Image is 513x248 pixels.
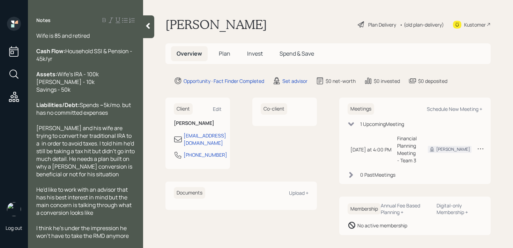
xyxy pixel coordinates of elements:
img: retirable_logo.png [7,202,21,216]
div: Set advisor [282,77,307,85]
h6: Co-client [261,103,287,115]
div: $0 invested [374,77,400,85]
div: Digital-only Membership + [437,202,482,215]
h6: Client [174,103,193,115]
span: Spends ~5k/mo. but has no committed expenses [36,101,132,116]
h6: [PERSON_NAME] [174,120,222,126]
div: No active membership [357,222,407,229]
div: Edit [213,106,222,112]
span: Invest [247,50,263,57]
span: Liabilities/Debt: [36,101,80,109]
div: Log out [6,225,22,231]
div: • (old plan-delivery) [400,21,444,28]
h1: [PERSON_NAME] [165,17,267,32]
span: Overview [177,50,202,57]
div: [EMAIL_ADDRESS][DOMAIN_NAME] [184,132,226,147]
span: He'd like to work with an advisor that has his best interest in mind but the main concern is talk... [36,186,133,217]
div: $0 deposited [418,77,447,85]
div: Financial Planning Meeting - Team 3 [397,135,417,164]
label: Notes [36,17,51,24]
div: Kustomer [464,21,486,28]
div: Annual Fee Based Planning + [381,202,431,215]
span: Household SSI & Pension - 45k/yr [36,47,133,63]
h6: Membership [348,203,381,215]
div: 1 Upcoming Meeting [360,120,404,128]
div: [DATE] at 4:00 PM [350,146,392,153]
div: Plan Delivery [368,21,396,28]
span: Spend & Save [280,50,314,57]
span: Cash Flow: [36,47,65,55]
div: Opportunity · Fact Finder Completed [184,77,264,85]
span: I think he's under the impression he won't have to take the RMD anymore [36,224,129,240]
div: [PERSON_NAME] [436,146,470,153]
h6: Documents [174,187,205,199]
span: Plan [219,50,230,57]
div: $0 net-worth [326,77,356,85]
span: Assets: [36,70,57,78]
span: [PERSON_NAME] and his wife are trying to convert her traditional IRA to a in order to avoid taxes... [36,124,136,178]
div: Upload + [289,190,308,196]
div: Schedule New Meeting + [427,106,482,112]
div: [PHONE_NUMBER] [184,151,227,158]
h6: Meetings [348,103,374,115]
span: Wife's IRA - 100k [PERSON_NAME] - 10k Savings - 50k [36,70,99,93]
div: 0 Past Meeting s [360,171,395,178]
